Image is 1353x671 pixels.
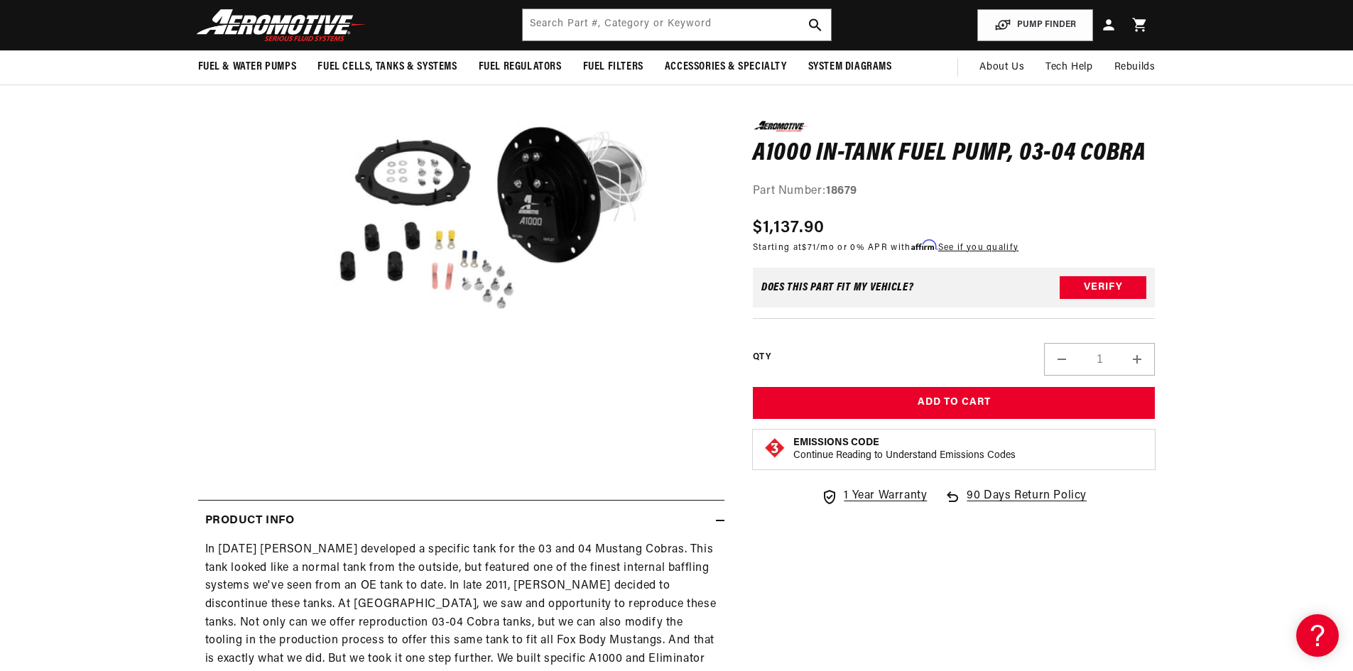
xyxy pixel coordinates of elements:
span: 1 Year Warranty [844,487,927,506]
button: Emissions CodeContinue Reading to Understand Emissions Codes [793,437,1016,462]
a: About Us [969,50,1035,84]
div: Part Number: [753,182,1156,201]
label: QTY [753,351,771,364]
p: Starting at /mo or 0% APR with . [753,240,1018,253]
button: PUMP FINDER [977,9,1093,41]
summary: Tech Help [1035,50,1103,84]
button: search button [800,9,831,40]
summary: Product Info [198,501,724,542]
div: Does This part fit My vehicle? [761,282,914,293]
span: Fuel Cells, Tanks & Systems [317,60,457,75]
span: Fuel & Water Pumps [198,60,297,75]
img: Emissions code [764,437,786,459]
h1: A1000 In-Tank Fuel Pump, 03-04 Cobra [753,142,1156,165]
span: Fuel Regulators [479,60,562,75]
p: Continue Reading to Understand Emissions Codes [793,449,1016,462]
span: Affirm [911,239,936,250]
summary: Rebuilds [1104,50,1166,84]
h2: Product Info [205,512,295,530]
strong: 18679 [826,185,857,197]
span: Fuel Filters [583,60,643,75]
span: Accessories & Specialty [665,60,787,75]
input: Search by Part Number, Category or Keyword [523,9,831,40]
span: $1,137.90 [753,214,825,240]
summary: Fuel Regulators [468,50,572,84]
summary: Fuel Cells, Tanks & Systems [307,50,467,84]
span: System Diagrams [808,60,892,75]
summary: Fuel & Water Pumps [188,50,308,84]
button: Add to Cart [753,387,1156,419]
a: 1 Year Warranty [821,487,927,506]
summary: Accessories & Specialty [654,50,798,84]
button: Verify [1060,276,1146,299]
summary: Fuel Filters [572,50,654,84]
img: Aeromotive [192,9,370,42]
summary: System Diagrams [798,50,903,84]
span: About Us [979,62,1024,72]
span: Rebuilds [1114,60,1156,75]
a: 90 Days Return Policy [944,487,1087,520]
a: See if you qualify - Learn more about Affirm Financing (opens in modal) [938,243,1018,251]
strong: Emissions Code [793,437,879,448]
span: Tech Help [1045,60,1092,75]
span: 90 Days Return Policy [967,487,1087,520]
span: $71 [802,243,816,251]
